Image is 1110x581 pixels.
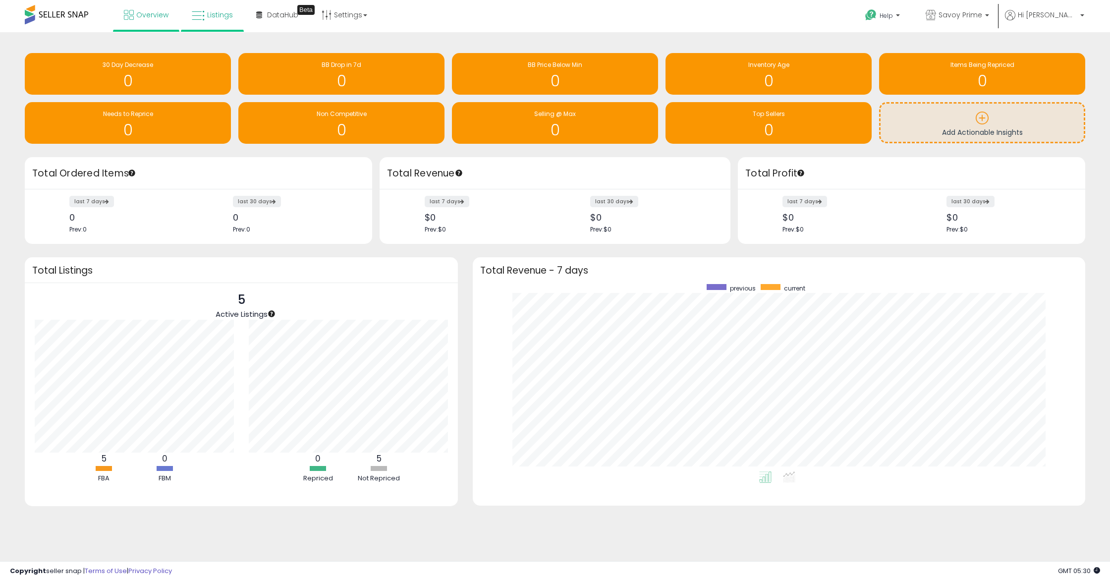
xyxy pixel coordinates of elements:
[879,53,1085,95] a: Items Being Repriced 0
[69,225,87,233] span: Prev: 0
[457,73,653,89] h1: 0
[267,309,276,318] div: Tooltip anchor
[865,9,877,21] i: Get Help
[69,196,114,207] label: last 7 days
[666,102,872,144] a: Top Sellers 0
[946,225,968,233] span: Prev: $0
[315,453,321,465] b: 0
[942,127,1023,137] span: Add Actionable Insights
[288,474,348,483] div: Repriced
[216,309,268,319] span: Active Listings
[784,284,805,292] span: current
[243,122,440,138] h1: 0
[74,474,134,483] div: FBA
[884,73,1080,89] h1: 0
[69,212,191,223] div: 0
[243,73,440,89] h1: 0
[454,169,463,177] div: Tooltip anchor
[528,60,582,69] span: BB Price Below Min
[753,110,785,118] span: Top Sellers
[782,212,904,223] div: $0
[857,1,910,32] a: Help
[1018,10,1077,20] span: Hi [PERSON_NAME]
[267,10,298,20] span: DataHub
[425,196,469,207] label: last 7 days
[745,167,1078,180] h3: Total Profit
[782,196,827,207] label: last 7 days
[670,122,867,138] h1: 0
[377,453,382,465] b: 5
[670,73,867,89] h1: 0
[136,10,168,20] span: Overview
[480,267,1078,274] h3: Total Revenue - 7 days
[127,169,136,177] div: Tooltip anchor
[32,267,450,274] h3: Total Listings
[950,60,1014,69] span: Items Being Repriced
[425,212,548,223] div: $0
[748,60,789,69] span: Inventory Age
[233,225,250,233] span: Prev: 0
[30,73,226,89] h1: 0
[534,110,576,118] span: Selling @ Max
[666,53,872,95] a: Inventory Age 0
[103,110,153,118] span: Needs to Reprice
[162,453,167,465] b: 0
[207,10,233,20] span: Listings
[590,196,638,207] label: last 30 days
[425,225,446,233] span: Prev: $0
[233,212,354,223] div: 0
[452,53,658,95] a: BB Price Below Min 0
[297,5,315,15] div: Tooltip anchor
[782,225,804,233] span: Prev: $0
[25,102,231,144] a: Needs to Reprice 0
[590,212,713,223] div: $0
[233,196,281,207] label: last 30 days
[322,60,361,69] span: BB Drop in 7d
[102,453,107,465] b: 5
[946,196,995,207] label: last 30 days
[881,104,1084,142] a: Add Actionable Insights
[939,10,982,20] span: Savoy Prime
[730,284,756,292] span: previous
[590,225,611,233] span: Prev: $0
[238,53,444,95] a: BB Drop in 7d 0
[457,122,653,138] h1: 0
[946,212,1068,223] div: $0
[452,102,658,144] a: Selling @ Max 0
[387,167,723,180] h3: Total Revenue
[238,102,444,144] a: Non Competitive 0
[135,474,195,483] div: FBM
[216,290,268,309] p: 5
[30,122,226,138] h1: 0
[317,110,367,118] span: Non Competitive
[32,167,365,180] h3: Total Ordered Items
[349,474,409,483] div: Not Repriced
[880,11,893,20] span: Help
[796,169,805,177] div: Tooltip anchor
[25,53,231,95] a: 30 Day Decrease 0
[1005,10,1084,32] a: Hi [PERSON_NAME]
[103,60,153,69] span: 30 Day Decrease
